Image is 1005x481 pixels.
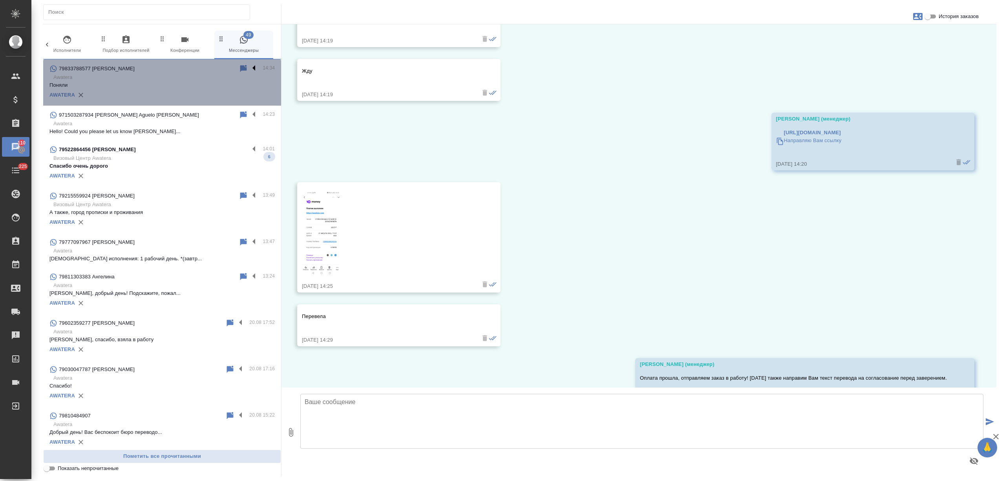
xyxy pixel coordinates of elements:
a: 110 [2,137,29,157]
p: Перевела [302,313,473,320]
p: 20.08 15:22 [249,411,275,419]
p: [PERSON_NAME], спасибо, взяла в работу [49,336,275,344]
a: AWATERA [49,92,75,98]
p: 20.08 17:52 [249,318,275,326]
p: 79030047787 [PERSON_NAME] [59,366,135,373]
div: 79811303383 Ангелина13:24Awatera[PERSON_NAME], добрый день! Подскажите, пожал...AWATERA [43,267,281,314]
p: 13:24 [263,272,275,280]
div: Пометить непрочитанным [225,411,235,421]
div: [DATE] 14:29 [302,336,473,344]
div: [DATE] 14:25 [302,282,473,290]
p: 14:34 [263,64,275,72]
a: [URL][DOMAIN_NAME]Направляю Вам ссылку [776,127,947,156]
input: Поиск [48,7,250,18]
div: 79833788577 [PERSON_NAME]14:34AwateraПонялиAWATERA [43,59,281,106]
p: 79811303383 Ангелина [59,273,115,281]
p: Awatera [53,328,275,336]
div: Пометить непрочитанным [239,191,248,201]
div: 79215559924 [PERSON_NAME]13:49Визовый Центр AwateraА также, город прописки и проживанияAWATERA [43,187,281,233]
span: Мессенджеры [217,35,270,54]
div: 79777097967 [PERSON_NAME]13:47Awatera[DEMOGRAPHIC_DATA] исполнения: 1 рабочий день. *(завтр... [43,233,281,267]
button: Предпросмотр [965,452,983,470]
span: 6 [263,153,275,161]
div: Пометить непрочитанным [225,318,235,328]
p: 79833788577 [PERSON_NAME] [59,65,135,73]
a: AWATERA [49,219,75,225]
button: Удалить привязку [75,390,87,402]
div: 7981048490720.08 15:22AwateraДобрый день! Вас беспокоит бюро переводо...AWATERA [43,406,281,453]
p: 13:49 [263,191,275,199]
p: Направляю Вам ссылку [784,129,842,144]
p: 79215559924 [PERSON_NAME] [59,192,135,200]
p: 14:23 [263,110,275,118]
span: Исполнители [41,35,93,54]
p: Awatera [53,120,275,128]
span: Конференции [159,35,211,54]
p: 79602359277 [PERSON_NAME] [59,319,135,327]
p: 79522864456 [PERSON_NAME] [59,146,136,154]
svg: Зажми и перетащи, чтобы поменять порядок вкладок [100,35,107,42]
div: [DATE] 14:20 [776,160,947,168]
span: 🙏 [981,439,994,456]
a: 225 [2,161,29,180]
a: AWATERA [49,346,75,352]
p: 971503287934 [PERSON_NAME] Aguelo [PERSON_NAME] [59,111,199,119]
p: Спасибо очень дорого [49,162,275,170]
p: Поняли [49,81,275,89]
button: Удалить привязку [75,170,87,182]
span: 49 [243,31,254,39]
a: AWATERA [49,300,75,306]
img: Thumbnail [302,190,341,276]
p: 79810484907 [59,412,91,420]
button: 🙏 [978,438,997,457]
p: Оплата прошла, отправляем заказ в работу! [DATE] также направим Вам текст перевода на согласовани... [640,374,947,382]
span: Пометить все прочитанными [48,452,277,461]
p: Визовый Центр Awatera [53,201,275,208]
p: [DEMOGRAPHIC_DATA] исполнения: 1 рабочий день. *(завтр... [49,255,275,263]
div: Пометить непрочитанным [225,365,235,374]
div: [DATE] 14:19 [302,91,473,99]
button: Заявки [908,7,927,26]
p: А также, город прописки и проживания [49,208,275,216]
div: 79030047787 [PERSON_NAME]20.08 17:16AwateraСпасибо!AWATERA [43,360,281,406]
p: Спасибо! [49,382,275,390]
button: Удалить привязку [75,297,87,309]
div: [PERSON_NAME] (менеджер) [640,360,947,368]
span: Показать непрочитанные [58,465,119,472]
p: 79777097967 [PERSON_NAME] [59,238,135,246]
button: Удалить привязку [75,436,87,448]
p: Hello! Could you please let us know [PERSON_NAME]... [49,128,275,135]
button: Пометить все прочитанными [43,450,281,463]
span: История заказов [939,13,979,20]
p: Awatera [53,282,275,289]
div: 971503287934 [PERSON_NAME] Aguelo [PERSON_NAME]14:23AwateraHello! Could you please let us know [P... [43,106,281,140]
p: Awatera [53,73,275,81]
p: Добрый день! Вас беспокоит бюро переводо... [49,428,275,436]
a: AWATERA [49,173,75,179]
p: 20.08 17:16 [249,365,275,373]
a: [URL][DOMAIN_NAME] [784,130,841,135]
p: [PERSON_NAME], добрый день! Подскажите, пожал... [49,289,275,297]
p: 14:01 [263,145,275,153]
div: [DATE] 14:19 [302,37,473,45]
p: Awatera [53,374,275,382]
button: Удалить привязку [75,344,87,355]
div: Пометить непрочитанным [239,110,248,120]
span: 110 [13,139,31,147]
p: 13:47 [263,238,275,245]
div: 79602359277 [PERSON_NAME]20.08 17:52Awatera[PERSON_NAME], спасибо, взяла в работуAWATERA [43,314,281,360]
span: Подбор исполнителей [100,35,152,54]
p: Визовый Центр Awatera [53,154,275,162]
div: Пометить непрочитанным [239,238,248,247]
p: Awatera [53,421,275,428]
span: 225 [14,163,32,170]
svg: Зажми и перетащи, чтобы поменять порядок вкладок [159,35,166,42]
a: AWATERA [49,393,75,399]
div: 79522864456 [PERSON_NAME]14:01Визовый Центр AwateraСпасибо очень дорого6AWATERA [43,140,281,187]
button: Удалить привязку [75,216,87,228]
svg: Зажми и перетащи, чтобы поменять порядок вкладок [217,35,225,42]
button: Удалить привязку [75,89,87,101]
div: Пометить непрочитанным [239,272,248,282]
p: Awatera [53,247,275,255]
p: Жду [302,67,473,75]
